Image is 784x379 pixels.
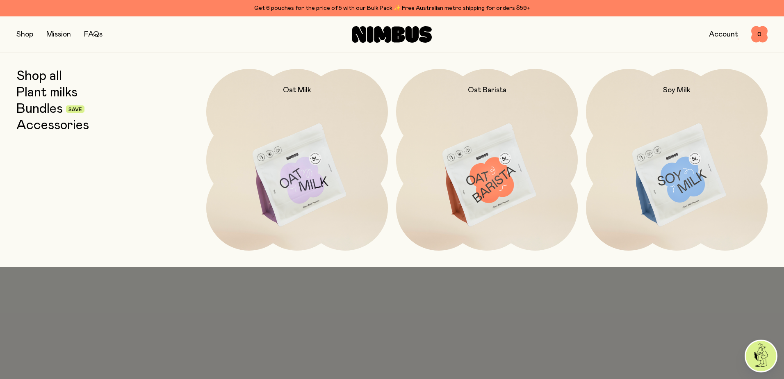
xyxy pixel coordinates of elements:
div: Get 6 pouches for the price of 5 with our Bulk Pack ✨ Free Australian metro shipping for orders $59+ [16,3,768,13]
a: Oat Barista [396,69,578,251]
a: Mission [46,31,71,38]
a: Account [709,31,738,38]
a: Plant milks [16,85,77,100]
button: 0 [751,26,768,43]
h2: Oat Barista [468,85,506,95]
a: Accessories [16,118,89,133]
a: Oat Milk [206,69,388,251]
h2: Oat Milk [283,85,311,95]
img: agent [746,341,776,371]
a: FAQs [84,31,103,38]
span: Save [68,107,82,112]
a: Bundles [16,102,63,116]
a: Soy Milk [586,69,768,251]
a: Shop all [16,69,62,84]
h2: Soy Milk [663,85,691,95]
